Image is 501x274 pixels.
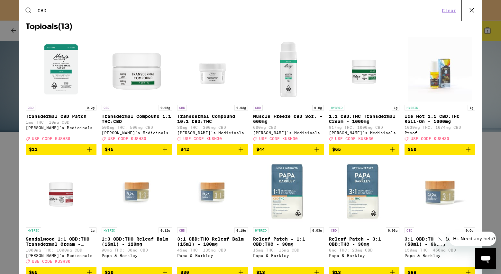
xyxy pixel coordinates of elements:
img: Mary's Medicinals - Muscle Freeze CBD 3oz. - 600mg [256,37,321,102]
img: Proof - Ice Hot 1:1 CBD:THC Roll-On - 1000mg [408,37,472,102]
p: HYBRID [253,227,269,233]
p: Transdermal CBD Patch [26,114,96,119]
div: Proof [405,131,475,135]
p: CBD [329,227,339,233]
img: Papa & Barkley - 3:1 CBD:THC Releaf Balm (15ml) - 180mg [180,160,245,224]
img: Mary's Medicinals - Transdermal Compound 1:1 THC:CBD [105,37,169,102]
div: Papa & Barkley [405,253,475,258]
p: 917mg THC: 1000mg CBD [329,125,400,129]
div: [PERSON_NAME]'s Medicinals [329,131,400,135]
div: Papa & Barkley [329,253,400,258]
p: HYBRID [405,105,420,110]
p: CBD [405,227,414,233]
p: 0.03g [234,105,248,110]
p: CBD [253,105,263,110]
span: USE CODE KUSH30 [108,137,146,141]
img: Mary's Medicinals - Transdermal Compound 10:1 CBD:THC [188,37,237,102]
button: Add to bag [253,144,324,155]
a: Open page for 3:1 CBD:THC Releaf Balm (15ml) - 180mg from Papa & Barkley [177,160,248,267]
p: 0.2g [85,105,96,110]
p: 0.6g [312,105,324,110]
p: 1g [468,105,475,110]
a: Open page for Sandalwood 1:1 CBD:THC Transdermal Cream - 1000mg from Mary's Medicinals [26,160,96,267]
span: USE CODE KUSH30 [32,260,70,264]
p: 1039mg THC: 1074mg CBD [405,125,475,129]
p: 1:3 CBD:THC Releaf Balm (15ml) - 120mg [102,236,172,247]
h2: Topicals ( 13 ) [26,23,475,31]
iframe: Button to launch messaging window [475,248,496,269]
p: 30mg THC: 300mg CBD [177,125,248,129]
div: Papa & Barkley [102,253,172,258]
div: [PERSON_NAME]'s Medicinals [26,126,96,130]
p: CBD [26,105,35,110]
img: Papa & Barkley - 1:3 CBD:THC Releaf Balm (15ml) - 120mg [105,160,169,224]
p: CBD [177,105,187,110]
span: USE CODE KUSH30 [335,137,374,141]
img: Papa & Barkley - Releaf Patch - 1:1 CBD:THC - 30mg [256,160,321,224]
button: Add to bag [405,144,475,155]
p: Sandalwood 1:1 CBD:THC Transdermal Cream - 1000mg [26,236,96,247]
div: [PERSON_NAME]'s Medicinals [26,253,96,258]
span: USE CODE KUSH30 [259,137,298,141]
a: Open page for Muscle Freeze CBD 3oz. - 600mg from Mary's Medicinals [253,37,324,144]
span: $44 [256,147,265,152]
span: $50 [408,147,416,152]
a: Open page for 1:1 CBD:THC Transdermal Cream - 1000mg from Mary's Medicinals [329,37,400,144]
img: Papa & Barkley - Releaf Patch - 3:1 CBD:THC - 30mg [332,160,396,224]
button: Add to bag [177,144,248,155]
img: Mary's Medicinals - 1:1 CBD:THC Transdermal Cream - 1000mg [332,37,396,102]
p: 90mg THC: 30mg CBD [102,248,172,252]
p: 0.12g [159,227,172,233]
button: Add to bag [329,144,400,155]
div: [PERSON_NAME]'s Medicinals [177,131,248,135]
a: Open page for Transdermal CBD Patch from Mary's Medicinals [26,37,96,144]
a: Open page for Transdermal Compound 1:1 THC:CBD from Mary's Medicinals [102,37,172,144]
p: 8mg THC: 23mg CBD [329,248,400,252]
p: 1:1 CBD:THC Transdermal Cream - 1000mg [329,114,400,124]
a: Open page for Ice Hot 1:1 CBD:THC Roll-On - 1000mg from Proof [405,37,475,144]
button: Add to bag [26,144,96,155]
p: CBD [177,227,187,233]
span: USE CODE KUSH30 [183,137,222,141]
p: 15mg THC: 15mg CBD [253,248,324,252]
p: Muscle Freeze CBD 3oz. - 600mg [253,114,324,124]
p: 500mg THC: 500mg CBD [102,125,172,129]
p: 1g [89,227,96,233]
p: Transdermal Compound 10:1 CBD:THC [177,114,248,124]
p: HYBRID [102,227,117,233]
p: HYBRID [329,105,344,110]
span: USE CODE KUSH30 [32,137,70,141]
p: 0.18g [234,227,248,233]
a: Open page for Releaf Patch - 1:1 CBD:THC - 30mg from Papa & Barkley [253,160,324,267]
p: 1mg THC: 10mg CBD [26,120,96,124]
p: Releaf Patch - 3:1 CBD:THC - 30mg [329,236,400,247]
p: 600mg CBD [253,125,324,129]
span: $45 [105,147,114,152]
p: 0.6g [464,227,475,233]
p: Ice Hot 1:1 CBD:THC Roll-On - 1000mg [405,114,475,124]
p: HYBRID [26,227,41,233]
div: [PERSON_NAME]'s Medicinals [253,131,324,135]
iframe: Close message [434,233,447,246]
span: $42 [180,147,189,152]
div: [PERSON_NAME]'s Medicinals [102,131,172,135]
p: Transdermal Compound 1:1 THC:CBD [102,114,172,124]
span: $65 [332,147,341,152]
a: Open page for Releaf Patch - 3:1 CBD:THC - 30mg from Papa & Barkley [329,160,400,267]
button: Clear [440,8,458,13]
span: $11 [29,147,38,152]
iframe: Message from company [449,232,496,246]
p: 1000mg THC: 1000mg CBD [26,248,96,252]
p: 150mg THC: 450mg CBD [405,248,475,252]
a: Open page for 1:3 CBD:THC Releaf Balm (15ml) - 120mg from Papa & Barkley [102,160,172,267]
img: Mary's Medicinals - Sandalwood 1:1 CBD:THC Transdermal Cream - 1000mg [29,160,93,224]
p: 1g [392,105,399,110]
a: Open page for 3:1 CBD:THC Releaf Balm (50ml) - 600mg from Papa & Barkley [405,160,475,267]
div: Papa & Barkley [253,253,324,258]
p: Releaf Patch - 1:1 CBD:THC - 30mg [253,236,324,247]
p: 3:1 CBD:THC Releaf Balm (50ml) - 600mg [405,236,475,247]
img: Mary's Medicinals - Transdermal CBD Patch [29,37,93,102]
span: USE CODE KUSH30 [411,137,449,141]
p: 0.03g [310,227,324,233]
